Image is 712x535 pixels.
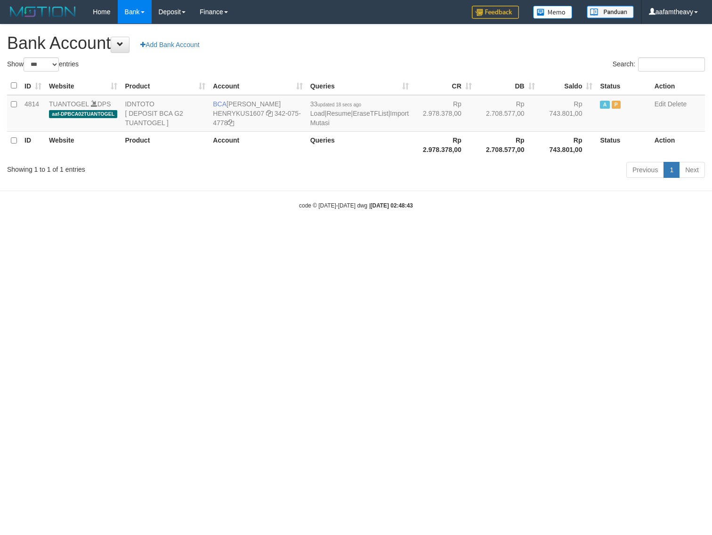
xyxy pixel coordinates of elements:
th: ID [21,131,45,158]
th: Product [121,131,209,158]
th: Product: activate to sort column ascending [121,77,209,95]
span: aaf-DPBCA02TUANTOGEL [49,110,117,118]
a: Edit [655,100,666,108]
a: Import Mutasi [310,110,409,127]
img: Button%20Memo.svg [533,6,573,19]
th: Action [651,131,705,158]
th: CR: activate to sort column ascending [413,77,476,95]
h1: Bank Account [7,34,705,53]
td: DPS [45,95,121,132]
img: Feedback.jpg [472,6,519,19]
span: Active [600,101,609,109]
th: Status [596,77,650,95]
th: ID: activate to sort column ascending [21,77,45,95]
label: Show entries [7,57,79,72]
a: Add Bank Account [134,37,205,53]
img: MOTION_logo.png [7,5,79,19]
span: BCA [213,100,227,108]
div: Showing 1 to 1 of 1 entries [7,161,290,174]
th: Rp 2.708.577,00 [476,131,539,158]
th: Website [45,131,121,158]
input: Search: [638,57,705,72]
a: 1 [663,162,680,178]
td: Rp 743.801,00 [539,95,597,132]
a: Next [679,162,705,178]
td: 4814 [21,95,45,132]
th: Action [651,77,705,95]
span: Paused [612,101,621,109]
th: Account: activate to sort column ascending [209,77,306,95]
a: Resume [326,110,351,117]
a: Previous [626,162,664,178]
th: DB: activate to sort column ascending [476,77,539,95]
th: Saldo: activate to sort column ascending [539,77,597,95]
select: Showentries [24,57,59,72]
th: Account [209,131,306,158]
td: IDNTOTO [ DEPOSIT BCA G2 TUANTOGEL ] [121,95,209,132]
td: Rp 2.978.378,00 [413,95,476,132]
span: updated 18 secs ago [317,102,361,107]
a: Load [310,110,325,117]
th: Rp 2.978.378,00 [413,131,476,158]
th: Website: activate to sort column ascending [45,77,121,95]
th: Status [596,131,650,158]
a: TUANTOGEL [49,100,89,108]
a: Copy 3420754778 to clipboard [227,119,234,127]
td: Rp 2.708.577,00 [476,95,539,132]
a: HENRYKUS1607 [213,110,264,117]
img: panduan.png [587,6,634,18]
small: code © [DATE]-[DATE] dwg | [299,202,413,209]
th: Queries [307,131,413,158]
td: [PERSON_NAME] 342-075-4778 [209,95,306,132]
th: Queries: activate to sort column ascending [307,77,413,95]
span: 33 [310,100,361,108]
a: Delete [668,100,687,108]
a: Copy HENRYKUS1607 to clipboard [266,110,273,117]
label: Search: [613,57,705,72]
strong: [DATE] 02:48:43 [371,202,413,209]
a: EraseTFList [353,110,388,117]
span: | | | [310,100,409,127]
th: Rp 743.801,00 [539,131,597,158]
